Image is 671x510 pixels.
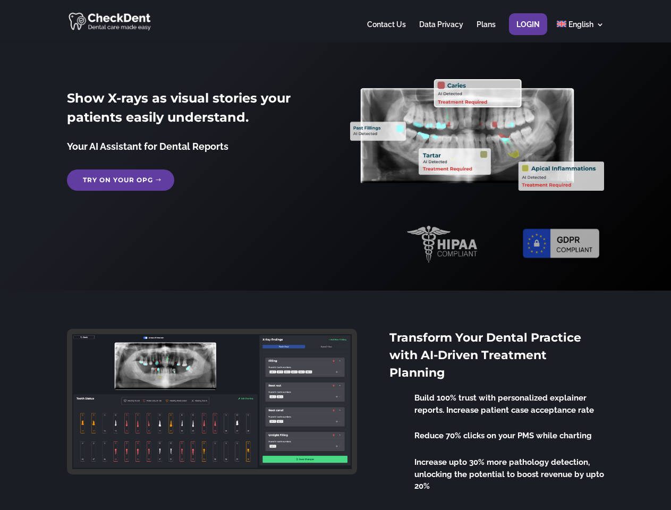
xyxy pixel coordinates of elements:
span: Increase upto 30% more pathology detection, unlocking the potential to boost revenue by upto 20% [414,457,604,491]
a: Data Privacy [419,21,463,41]
span: Build 100% trust with personalized explainer reports. Increase patient case acceptance rate [414,393,594,415]
span: English [568,20,593,29]
a: Login [516,21,540,41]
img: CheckDent AI [69,11,152,31]
span: Transform Your Dental Practice with AI-Driven Treatment Planning [389,330,581,380]
a: Try on your OPG [67,169,174,191]
img: X_Ray_annotated [350,79,604,191]
a: Plans [477,21,496,41]
a: Contact Us [367,21,406,41]
span: Reduce 70% clicks on your PMS while charting [414,431,592,440]
span: Your AI Assistant for Dental Reports [67,141,228,152]
a: English [557,21,604,41]
h2: Show X-rays as visual stories your patients easily understand. [67,89,320,132]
